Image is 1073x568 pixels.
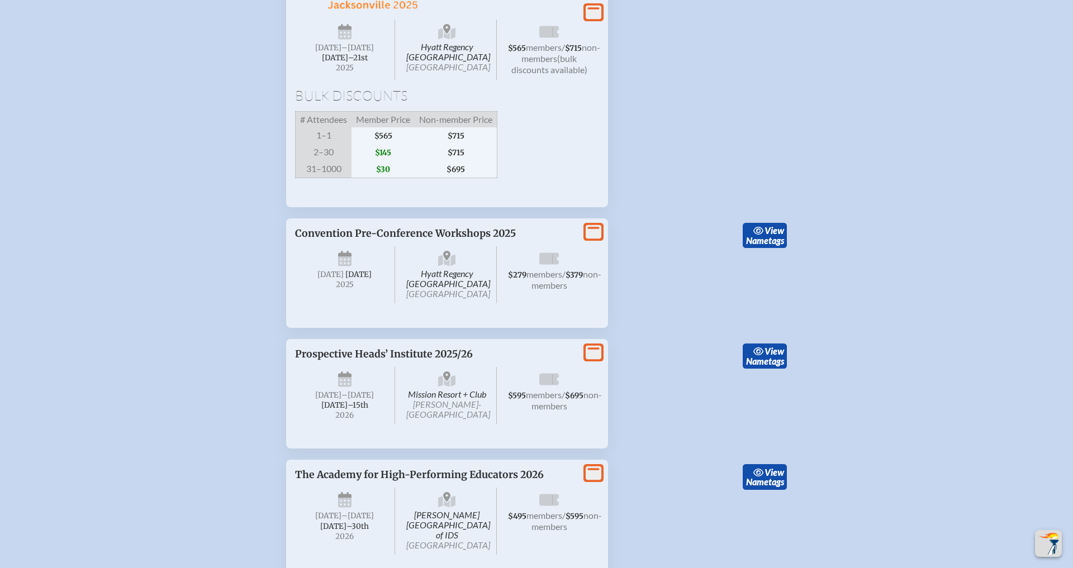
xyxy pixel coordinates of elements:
span: [DATE]–⁠21st [322,53,368,63]
span: view [765,346,784,356]
span: 2026 [304,532,386,541]
a: viewNametags [743,343,787,369]
span: $379 [566,270,583,280]
span: 31–1000 [296,161,352,178]
span: $695 [415,161,497,178]
span: Hyatt Regency [GEOGRAPHIC_DATA] [397,246,497,303]
span: 2026 [304,411,386,419]
span: [PERSON_NAME]-[GEOGRAPHIC_DATA] [406,399,490,419]
span: [DATE] [315,511,341,521]
span: $279 [508,270,526,280]
span: Mission Resort + Club [397,367,497,424]
span: [GEOGRAPHIC_DATA] [406,61,490,72]
span: –[DATE] [341,511,374,521]
span: [GEOGRAPHIC_DATA] [406,540,490,550]
span: (bulk discounts available) [511,53,587,75]
span: $595 [508,391,526,400]
span: non-members [521,42,600,64]
span: non-members [531,269,602,290]
span: members [526,389,562,400]
span: [DATE]–⁠15th [321,400,368,410]
img: To the top [1037,532,1060,555]
span: $145 [352,144,415,161]
span: 2025 [304,64,386,72]
span: $565 [352,127,415,144]
span: [DATE] [317,270,344,279]
span: view [765,467,784,478]
span: non-members [531,389,602,411]
span: [DATE] [315,43,341,52]
span: [PERSON_NAME][GEOGRAPHIC_DATA] of IDS [397,488,497,555]
span: Member Price [352,111,415,127]
span: $715 [415,144,497,161]
span: $495 [508,512,526,521]
span: –[DATE] [341,43,374,52]
span: Convention Pre-Conference Workshops 2025 [295,227,516,240]
span: $715 [415,127,497,144]
span: –[DATE] [341,390,374,400]
span: / [562,510,566,521]
span: view [765,225,784,236]
h1: Bulk Discounts [295,89,599,102]
span: members [526,269,562,279]
span: / [562,42,565,52]
a: viewNametags [743,464,787,490]
span: 2025 [304,280,386,289]
span: Prospective Heads’ Institute 2025/26 [295,348,473,360]
span: [DATE] [345,270,372,279]
span: [DATE] [315,390,341,400]
span: Non-member Price [415,111,497,127]
span: 1–1 [296,127,352,144]
span: [DATE]–⁠30th [320,522,369,531]
span: $30 [352,161,415,178]
a: viewNametags [743,223,787,249]
button: Scroll Top [1035,530,1062,557]
span: # Attendees [296,111,352,127]
span: members [526,510,562,521]
span: 2–30 [296,144,352,161]
span: / [562,389,565,400]
span: Hyatt Regency [GEOGRAPHIC_DATA] [397,20,497,80]
span: non-members [531,510,602,532]
span: The Academy for High-Performing Educators 2026 [295,469,544,481]
span: [GEOGRAPHIC_DATA] [406,288,490,299]
span: $595 [566,512,583,521]
span: / [562,269,566,279]
span: $695 [565,391,583,400]
span: members [526,42,562,52]
span: $715 [565,44,582,53]
span: $565 [508,44,526,53]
